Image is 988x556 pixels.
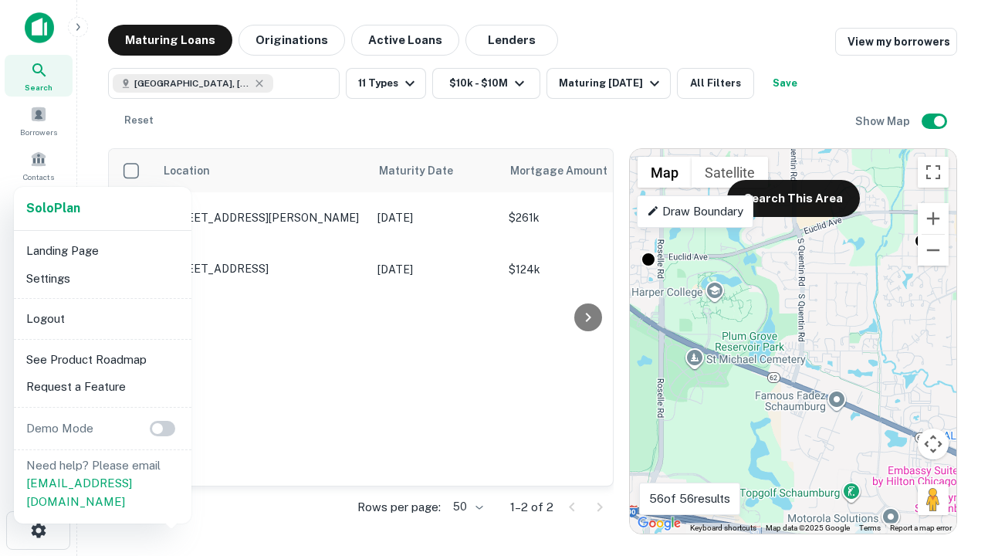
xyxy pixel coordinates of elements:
[26,476,132,508] a: [EMAIL_ADDRESS][DOMAIN_NAME]
[20,305,185,333] li: Logout
[20,346,185,374] li: See Product Roadmap
[20,265,185,293] li: Settings
[26,456,179,511] p: Need help? Please email
[20,373,185,401] li: Request a Feature
[26,199,80,218] a: SoloPlan
[20,419,100,438] p: Demo Mode
[20,237,185,265] li: Landing Page
[911,383,988,457] iframe: Chat Widget
[26,201,80,215] strong: Solo Plan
